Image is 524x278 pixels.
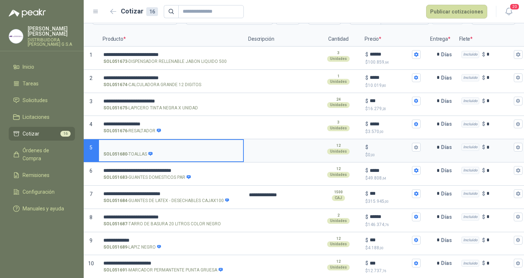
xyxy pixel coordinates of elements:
input: $$16.279,20 [370,98,410,104]
p: Días [441,233,455,247]
span: ,00 [384,200,389,204]
a: Solicitudes [9,93,75,107]
span: 146.374 [368,222,389,227]
input: SOL051674-CALCULADORA GRANDE 12 DIGITOS [103,75,239,81]
a: Manuales y ayuda [9,202,75,215]
p: $ [482,236,485,244]
input: Incluido $ [487,75,512,80]
span: ,00 [379,130,384,134]
span: ,80 [382,84,386,88]
strong: SOL051676 [103,128,127,134]
div: CAJ [332,195,345,201]
p: $ [365,213,368,221]
p: $ [365,175,421,182]
button: Incluido $ [514,97,523,105]
div: Incluido [461,121,479,128]
span: Órdenes de Compra [23,146,68,162]
p: $ [365,74,368,82]
span: ,00 [379,246,384,250]
button: Incluido $ [514,189,523,198]
p: $ [365,128,421,135]
span: ,76 [384,223,389,227]
p: $ [365,245,421,251]
p: Días [441,117,455,131]
div: Incluido [461,97,479,105]
div: Unidades [327,56,350,62]
p: $ [365,152,421,158]
p: - TOALLAS [103,151,153,158]
button: $$16.279,20 [412,97,421,105]
span: Inicio [23,63,34,71]
p: Descripción [244,32,317,47]
p: 12 [336,166,341,172]
span: 5 [90,145,92,150]
span: 16.279 [368,106,386,111]
span: 3.570 [368,129,384,134]
strong: SOL051684 [103,197,127,204]
button: Incluido $ [514,236,523,245]
p: $ [482,190,485,198]
span: 1 [90,52,92,58]
span: 315.945 [368,199,389,204]
span: 6 [90,168,92,174]
span: 9 [90,238,92,243]
span: ,20 [382,107,386,111]
input: $$12.737,76 [370,261,410,266]
p: DISTRIBUIDORA [PERSON_NAME] G S.A [28,38,75,47]
strong: SOL051683 [103,174,127,181]
button: $$12.737,76 [412,259,421,267]
input: $$10.019,80 [370,75,410,80]
button: $$100.859,64 [412,50,421,59]
p: Días [441,186,455,201]
input: $$100.859,64 [370,52,410,57]
span: 4 [90,121,92,127]
input: Incluido $ [487,261,512,266]
p: $ [482,213,485,221]
div: Incluido [461,237,479,244]
span: 16 [60,131,71,137]
button: $$10.019,80 [412,73,421,82]
p: $ [365,97,368,105]
span: Solicitudes [23,96,48,104]
span: Cotizar [23,130,39,138]
a: Remisiones [9,168,75,182]
strong: SOL051675 [103,105,127,112]
p: 1500 [334,189,343,195]
p: [PERSON_NAME] [PERSON_NAME] [28,26,75,36]
div: Incluido [461,167,479,174]
p: - LAPIZ NEGRO [103,244,162,251]
p: 24 [336,97,341,102]
span: 7 [90,191,92,197]
span: 12.737 [368,268,386,273]
button: Incluido $ [514,166,523,175]
div: Unidades [327,102,350,108]
p: 3 [337,120,340,125]
a: Configuración [9,185,75,199]
p: - LAPICERO TINTA NEGRA X UNIDAD [103,105,198,112]
input: $$49.808,64 [370,168,410,173]
p: Días [441,94,455,108]
p: Cantidad [317,32,360,47]
a: Licitaciones [9,110,75,124]
p: $ [482,51,485,59]
input: SOL051684-GUANTES DE LATEX - DESECHABLES CAJAX100 [103,191,239,197]
input: Incluido $ [487,168,512,173]
input: $$315.945,00 [370,191,410,196]
input: SOL051683-GUANTES DOMESTICOS PAR [103,168,239,173]
span: ,64 [382,176,386,180]
span: 8 [90,214,92,220]
span: 10 [88,261,94,266]
p: $ [482,120,485,128]
h2: Cotizar [121,6,158,16]
input: $$0,00 [370,145,410,150]
button: $$4.188,00 [412,236,421,245]
div: Incluido [461,51,479,58]
input: Incluido $ [487,98,512,104]
input: Incluido $ [487,145,512,150]
button: $$3.570,00 [412,120,421,128]
p: Días [441,70,455,85]
input: SOL051691-MARCADOR PERMANTENTE PUNTA GRUESA [103,261,239,266]
p: $ [365,143,368,151]
input: $$4.188,00 [370,237,410,243]
p: 3 [337,50,340,56]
